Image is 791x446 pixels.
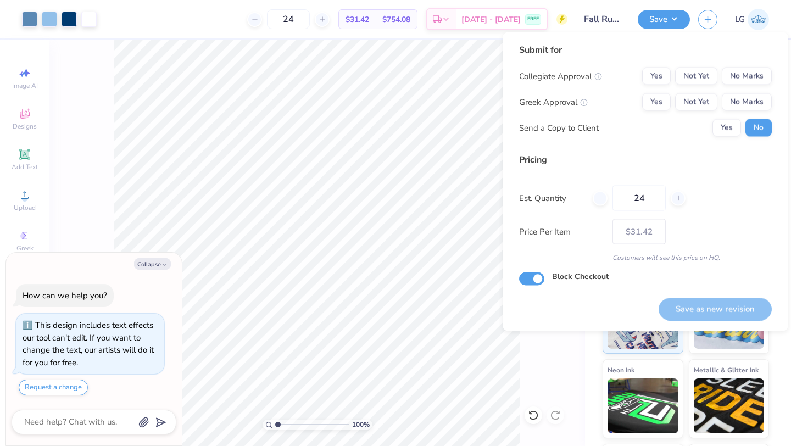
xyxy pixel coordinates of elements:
button: No Marks [722,68,772,85]
span: [DATE] - [DATE] [461,14,521,25]
span: Upload [14,203,36,212]
div: Submit for [519,43,772,57]
button: Yes [642,93,671,111]
div: Pricing [519,153,772,166]
span: LG [735,13,745,26]
button: Collapse [134,258,171,270]
button: Not Yet [675,93,717,111]
button: No [745,119,772,137]
img: Metallic & Glitter Ink [694,378,765,433]
input: – – [267,9,310,29]
img: Neon Ink [608,378,678,433]
div: This design includes text effects our tool can't edit. If you want to change the text, our artist... [23,320,154,368]
div: Send a Copy to Client [519,121,599,134]
button: No Marks [722,93,772,111]
span: Metallic & Glitter Ink [694,364,759,376]
label: Est. Quantity [519,192,584,204]
span: Greek [16,244,34,253]
button: Not Yet [675,68,717,85]
input: Untitled Design [576,8,630,30]
span: Image AI [12,81,38,90]
div: How can we help you? [23,290,107,301]
span: 100 % [352,420,370,430]
label: Price Per Item [519,225,604,238]
span: Neon Ink [608,364,634,376]
span: Designs [13,122,37,131]
img: Lijo George [748,9,769,30]
label: Block Checkout [552,271,609,282]
div: Collegiate Approval [519,70,602,82]
button: Request a change [19,380,88,395]
button: Yes [712,119,741,137]
span: Add Text [12,163,38,171]
button: Save [638,10,690,29]
input: – – [612,186,666,211]
span: $754.08 [382,14,410,25]
span: $31.42 [346,14,369,25]
div: Greek Approval [519,96,588,108]
button: Yes [642,68,671,85]
div: Customers will see this price on HQ. [519,253,772,263]
a: LG [735,9,769,30]
span: FREE [527,15,539,23]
